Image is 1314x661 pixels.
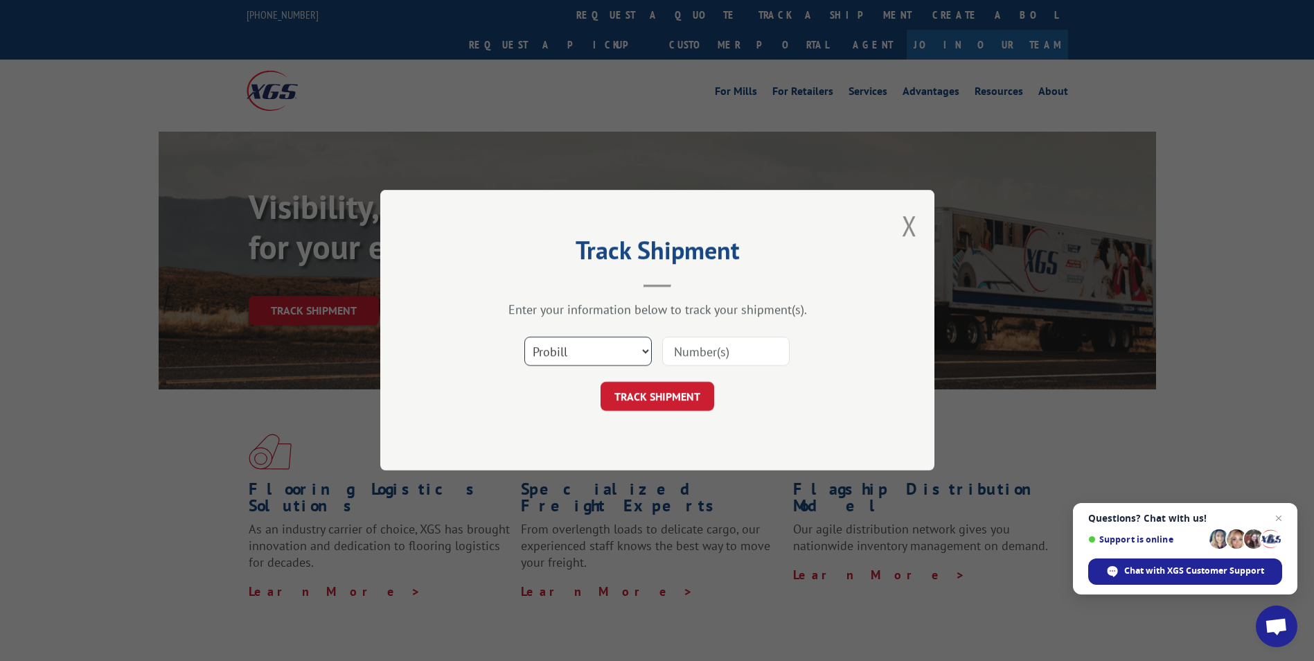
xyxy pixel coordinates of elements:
span: Questions? Chat with us! [1088,513,1282,524]
span: Support is online [1088,534,1205,545]
span: Close chat [1270,510,1287,527]
div: Enter your information below to track your shipment(s). [450,302,865,318]
span: Chat with XGS Customer Support [1124,565,1264,577]
div: Open chat [1256,606,1297,647]
h2: Track Shipment [450,240,865,267]
button: Close modal [902,207,917,244]
div: Chat with XGS Customer Support [1088,558,1282,585]
input: Number(s) [662,337,790,367]
button: TRACK SHIPMENT [601,382,714,412]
